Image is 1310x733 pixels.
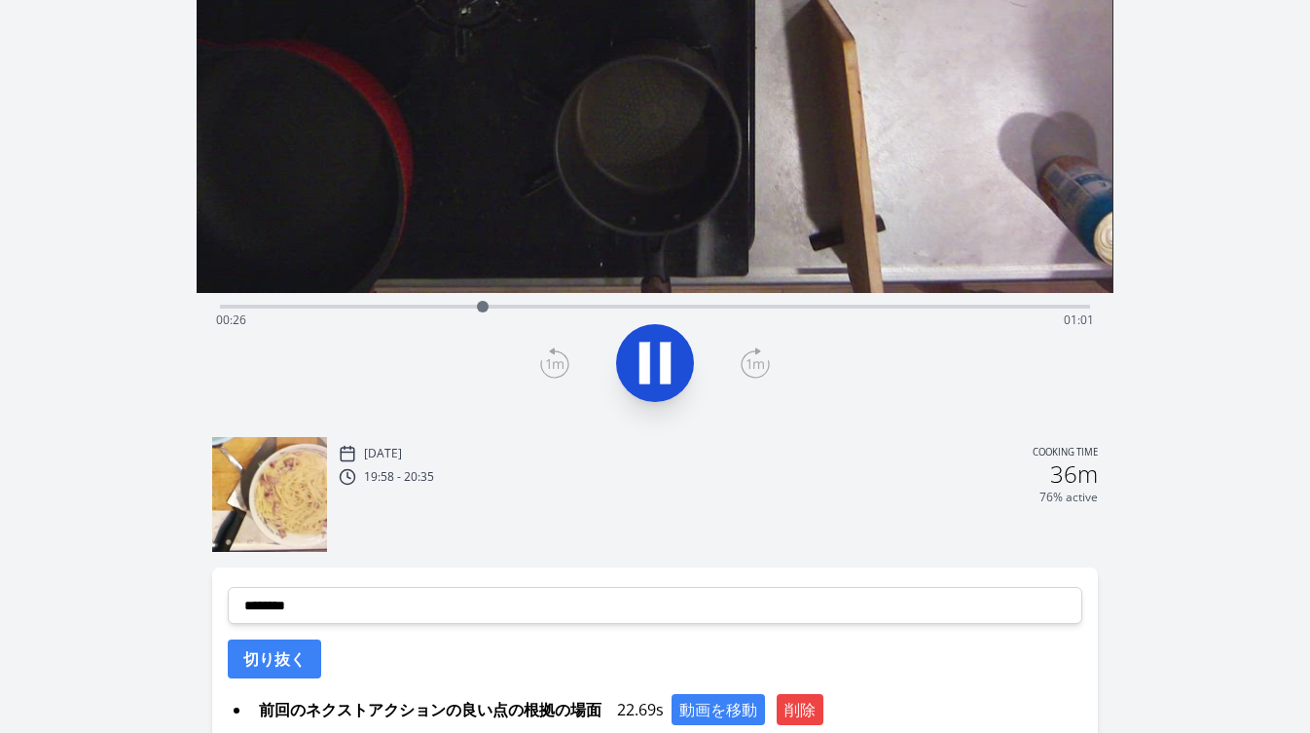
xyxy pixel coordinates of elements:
p: [DATE] [364,446,402,461]
h2: 36m [1050,462,1098,486]
button: 削除 [777,694,823,725]
div: 22.69s [251,694,1081,725]
span: 01:01 [1064,312,1094,328]
button: 切り抜く [228,640,321,678]
img: 250824105938_thumb.jpeg [212,437,327,552]
span: 00:26 [216,312,246,328]
p: 76% active [1039,490,1098,505]
p: 19:58 - 20:35 [364,469,434,485]
button: 動画を移動 [672,694,765,725]
span: 前回のネクストアクションの良い点の根拠の場面 [251,694,609,725]
p: Cooking time [1033,445,1098,462]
